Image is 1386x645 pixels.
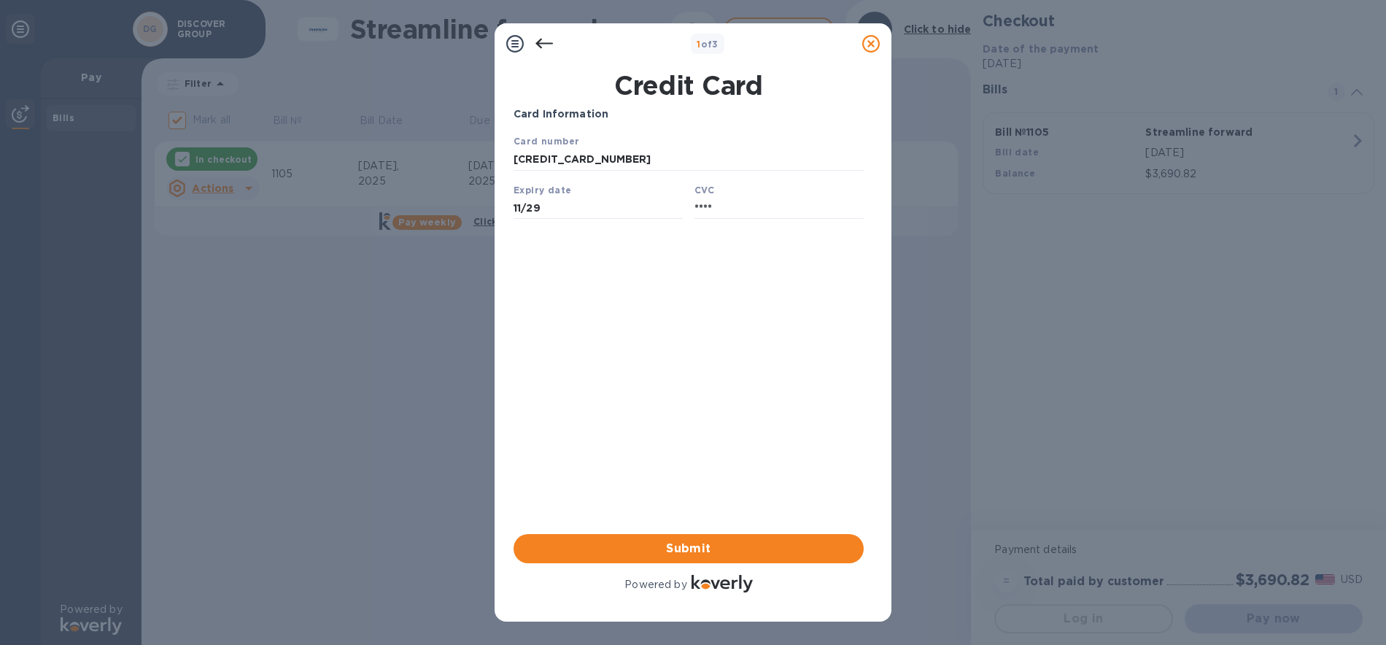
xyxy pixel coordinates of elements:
[514,134,864,223] iframe: Your browser does not support iframes
[514,534,864,563] button: Submit
[692,575,753,592] img: Logo
[624,577,686,592] p: Powered by
[697,39,700,50] span: 1
[525,540,852,557] span: Submit
[508,70,870,101] h1: Credit Card
[697,39,719,50] b: of 3
[514,108,608,120] b: Card Information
